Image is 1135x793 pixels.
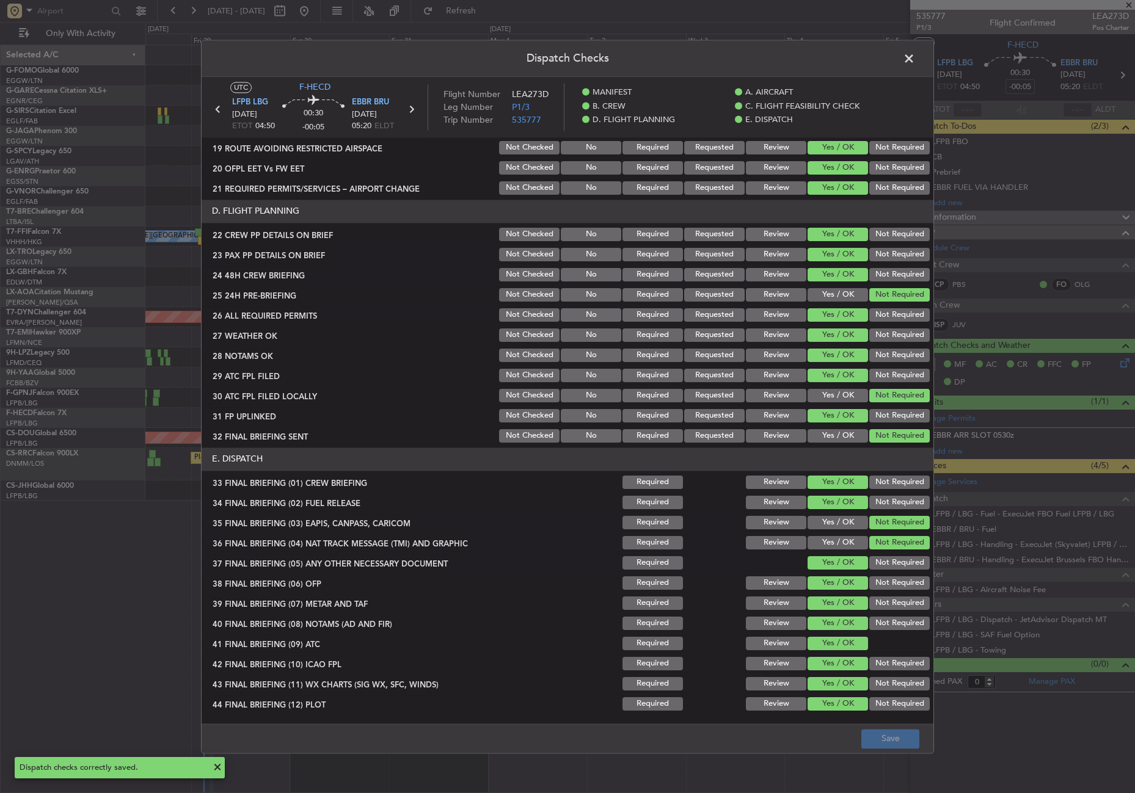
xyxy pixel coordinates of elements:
header: Dispatch Checks [202,40,933,77]
button: Not Required [869,228,930,241]
button: Not Required [869,141,930,154]
button: Not Required [869,617,930,630]
button: Not Required [869,268,930,281]
button: Not Required [869,556,930,570]
button: Not Required [869,429,930,443]
button: Not Required [869,677,930,690]
button: Not Required [869,349,930,362]
button: Not Required [869,328,930,342]
button: Not Required [869,288,930,302]
button: Not Required [869,248,930,261]
button: Not Required [869,409,930,422]
button: Not Required [869,516,930,529]
div: Dispatch checks correctly saved. [20,762,206,774]
button: Not Required [869,596,930,610]
button: Not Required [869,181,930,195]
button: Not Required [869,657,930,670]
button: Not Required [869,369,930,382]
button: Not Required [869,389,930,402]
button: Not Required [869,536,930,549]
button: Not Required [869,496,930,509]
button: Not Required [869,161,930,175]
button: Not Required [869,576,930,590]
button: Not Required [869,476,930,489]
button: Not Required [869,308,930,322]
button: Not Required [869,697,930,711]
